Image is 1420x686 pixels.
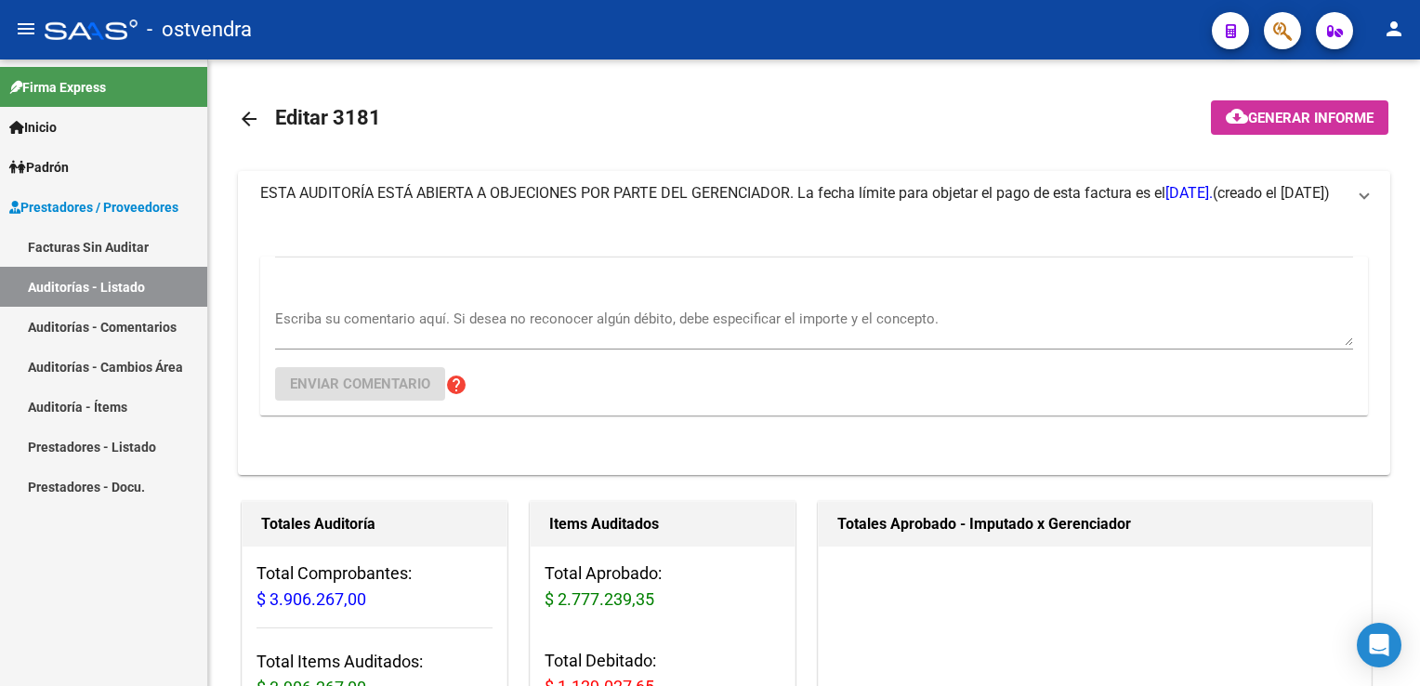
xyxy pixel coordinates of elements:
[1211,100,1388,135] button: Generar informe
[9,157,69,178] span: Padrón
[9,197,178,218] span: Prestadores / Proveedores
[275,106,381,129] span: Editar 3181
[1165,184,1213,202] span: [DATE].
[15,18,37,40] mat-icon: menu
[261,509,488,539] h1: Totales Auditoría
[545,589,654,609] span: $ 2.777.239,35
[1357,623,1401,667] div: Open Intercom Messenger
[290,376,430,392] span: Enviar comentario
[238,108,260,130] mat-icon: arrow_back
[256,589,366,609] span: $ 3.906.267,00
[837,509,1352,539] h1: Totales Aprobado - Imputado x Gerenciador
[238,216,1390,475] div: ESTA AUDITORÍA ESTÁ ABIERTA A OBJECIONES POR PARTE DEL GERENCIADOR. La fecha límite para objetar ...
[147,9,252,50] span: - ostvendra
[1248,110,1374,126] span: Generar informe
[549,509,776,539] h1: Items Auditados
[545,561,781,613] h3: Total Aprobado:
[1383,18,1405,40] mat-icon: person
[1213,183,1330,204] span: (creado el [DATE])
[256,561,493,613] h3: Total Comprobantes:
[445,374,467,396] mat-icon: help
[1226,105,1248,127] mat-icon: cloud_download
[275,367,445,401] button: Enviar comentario
[260,184,1213,202] span: ESTA AUDITORÍA ESTÁ ABIERTA A OBJECIONES POR PARTE DEL GERENCIADOR. La fecha límite para objetar ...
[9,117,57,138] span: Inicio
[238,171,1390,216] mat-expansion-panel-header: ESTA AUDITORÍA ESTÁ ABIERTA A OBJECIONES POR PARTE DEL GERENCIADOR. La fecha límite para objetar ...
[9,77,106,98] span: Firma Express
